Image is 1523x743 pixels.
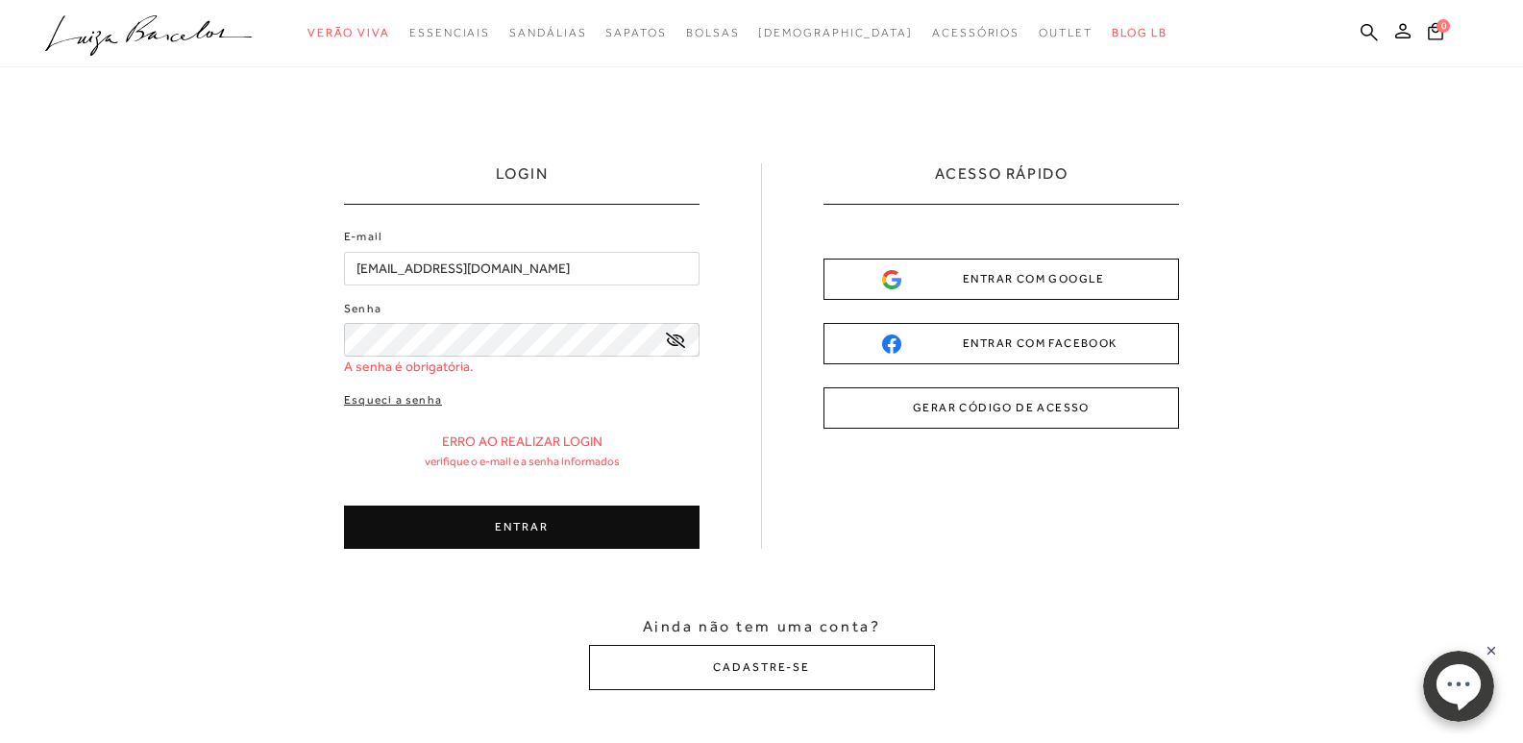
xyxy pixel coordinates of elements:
a: Esqueci a senha [344,391,442,409]
button: GERAR CÓDIGO DE ACESSO [823,387,1179,429]
h2: ACESSO RÁPIDO [935,163,1069,204]
span: Acessórios [932,26,1019,39]
label: Senha [344,300,381,318]
span: Verão Viva [307,26,390,39]
a: categoryNavScreenReaderText [409,15,490,51]
span: BLOG LB [1112,26,1167,39]
a: categoryNavScreenReaderText [509,15,586,51]
a: exibir senha [666,333,685,347]
div: ENTRAR COM FACEBOOK [882,334,1120,354]
span: Sandálias [509,26,586,39]
p: Erro ao realizar login [442,433,602,450]
a: noSubCategoriesText [758,15,913,51]
a: categoryNavScreenReaderText [307,15,390,51]
button: ENTRAR [344,506,700,549]
div: ENTRAR COM GOOGLE [882,269,1120,289]
a: categoryNavScreenReaderText [932,15,1019,51]
span: Outlet [1039,26,1093,39]
input: E-mail [344,252,700,285]
span: Essenciais [409,26,490,39]
a: BLOG LB [1112,15,1167,51]
a: categoryNavScreenReaderText [686,15,740,51]
p: Verifique o e-mail e a senha informados [425,455,620,468]
span: Bolsas [686,26,740,39]
span: [DEMOGRAPHIC_DATA] [758,26,913,39]
span: Ainda não tem uma conta? [643,616,880,637]
a: categoryNavScreenReaderText [605,15,666,51]
span: A senha é obrigatória. [344,357,474,377]
h1: LOGIN [496,163,549,204]
button: ENTRAR COM GOOGLE [823,259,1179,300]
button: ENTRAR COM FACEBOOK [823,323,1179,364]
button: 0 [1422,21,1449,47]
a: categoryNavScreenReaderText [1039,15,1093,51]
button: CADASTRE-SE [589,645,935,690]
span: Sapatos [605,26,666,39]
label: E-mail [344,228,382,246]
span: 0 [1437,19,1450,33]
